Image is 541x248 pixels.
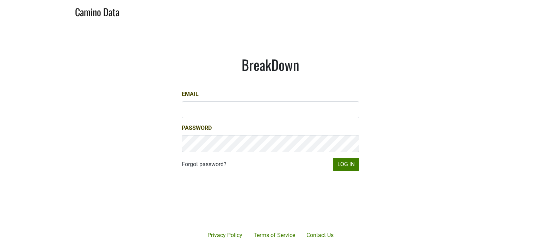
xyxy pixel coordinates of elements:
[182,56,359,73] h1: BreakDown
[248,228,301,242] a: Terms of Service
[182,90,199,98] label: Email
[182,124,212,132] label: Password
[333,158,359,171] button: Log In
[75,3,119,19] a: Camino Data
[301,228,339,242] a: Contact Us
[182,160,226,169] a: Forgot password?
[202,228,248,242] a: Privacy Policy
